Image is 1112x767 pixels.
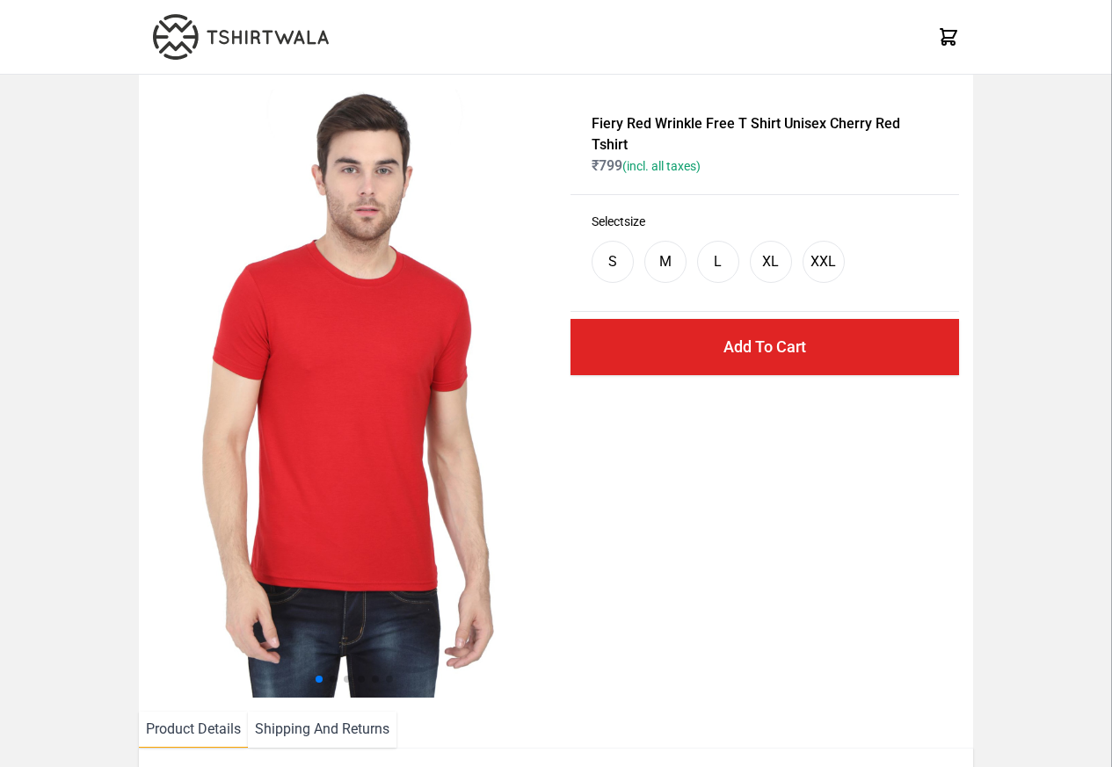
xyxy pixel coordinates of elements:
[153,89,559,698] img: 4M6A2225.jpg
[608,251,617,272] div: S
[714,251,722,272] div: L
[592,213,938,230] h3: Select size
[622,159,701,173] span: (incl. all taxes)
[592,113,938,156] h1: Fiery Red Wrinkle Free T Shirt Unisex Cherry Red Tshirt
[592,157,701,174] span: ₹ 799
[659,251,672,272] div: M
[153,14,329,60] img: TW-LOGO-400-104.png
[571,319,959,375] button: Add To Cart
[810,251,836,272] div: XXL
[139,712,248,748] li: Product Details
[762,251,779,272] div: XL
[248,712,396,748] li: Shipping And Returns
